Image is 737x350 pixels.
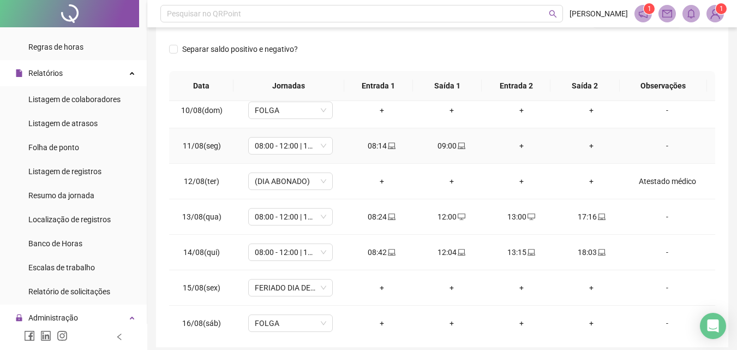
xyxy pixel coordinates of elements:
span: Listagem de registros [28,167,101,176]
span: 10/08(dom) [181,106,223,115]
span: 15/08(sex) [183,283,220,292]
span: 1 [648,5,651,13]
div: + [356,104,408,116]
span: laptop [457,248,465,256]
th: Observações [620,71,707,101]
th: Entrada 2 [482,71,550,101]
span: laptop [387,213,396,221]
div: + [495,282,548,294]
div: 17:16 [565,211,618,223]
span: (DIA ABONADO) [255,173,326,189]
span: 16/08(sáb) [182,319,221,328]
div: - [635,246,699,258]
span: linkedin [40,330,51,341]
span: Escalas de trabalho [28,263,95,272]
span: lock [15,314,23,322]
span: bell [686,9,696,19]
div: 09:00 [426,140,478,152]
span: Administração [28,313,78,322]
span: 1 [720,5,723,13]
span: facebook [24,330,35,341]
span: FOLGA [255,315,326,331]
div: 12:04 [426,246,478,258]
span: Regras de horas [28,43,83,51]
div: Open Intercom Messenger [700,313,726,339]
div: + [495,175,548,187]
div: 18:03 [565,246,618,258]
div: + [565,175,618,187]
div: + [495,140,548,152]
th: Data [169,71,233,101]
span: 08:00 - 12:00 | 13:00 - 18:00 [255,138,326,154]
span: FOLGA [255,102,326,118]
span: Banco de Horas [28,239,82,248]
div: 13:00 [495,211,548,223]
span: search [549,10,557,18]
div: + [426,175,478,187]
span: Listagem de colaboradores [28,95,121,104]
sup: Atualize o seu contato no menu Meus Dados [716,3,727,14]
div: + [426,104,478,116]
div: + [495,317,548,329]
th: Jornadas [233,71,344,101]
span: Separar saldo positivo e negativo? [178,43,302,55]
div: - [635,317,699,329]
span: notification [638,9,648,19]
th: Entrada 1 [344,71,413,101]
img: 89661 [707,5,723,22]
div: 08:14 [356,140,408,152]
span: 13/08(qua) [182,212,221,221]
span: laptop [526,248,535,256]
span: Relatório de solicitações [28,287,110,296]
span: Relatórios [28,69,63,78]
th: Saída 1 [413,71,482,101]
div: 08:24 [356,211,408,223]
span: desktop [457,213,465,221]
sup: 1 [644,3,655,14]
div: + [356,175,408,187]
span: Localização de registros [28,215,111,224]
span: left [116,333,123,341]
th: Saída 2 [550,71,619,101]
span: 14/08(qui) [183,248,220,257]
span: desktop [526,213,535,221]
div: 08:42 [356,246,408,258]
div: Atestado médico [635,175,699,187]
span: file [15,69,23,77]
div: + [495,104,548,116]
div: - [635,140,699,152]
span: 12/08(ter) [184,177,219,186]
div: + [356,317,408,329]
span: instagram [57,330,68,341]
span: laptop [387,142,396,150]
span: laptop [597,213,606,221]
span: FERIADO DIA DE NOSSA SENHORA DA BOA VIAGEM [255,280,326,296]
span: 08:00 - 12:00 | 13:00 - 18:00 [255,209,326,225]
div: - [635,104,699,116]
div: - [635,282,699,294]
div: + [426,282,478,294]
span: Folha de ponto [28,143,79,152]
span: 08:00 - 12:00 | 13:00 - 18:00 [255,244,326,260]
span: laptop [597,248,606,256]
div: - [635,211,699,223]
span: Listagem de atrasos [28,119,98,128]
div: + [565,282,618,294]
span: [PERSON_NAME] [570,8,628,20]
div: + [356,282,408,294]
div: + [565,104,618,116]
span: Observações [628,80,698,92]
div: 13:15 [495,246,548,258]
span: 11/08(seg) [183,141,221,150]
span: laptop [387,248,396,256]
div: + [565,317,618,329]
span: mail [662,9,672,19]
div: 12:00 [426,211,478,223]
span: laptop [457,142,465,150]
div: + [426,317,478,329]
div: + [565,140,618,152]
span: Resumo da jornada [28,191,94,200]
